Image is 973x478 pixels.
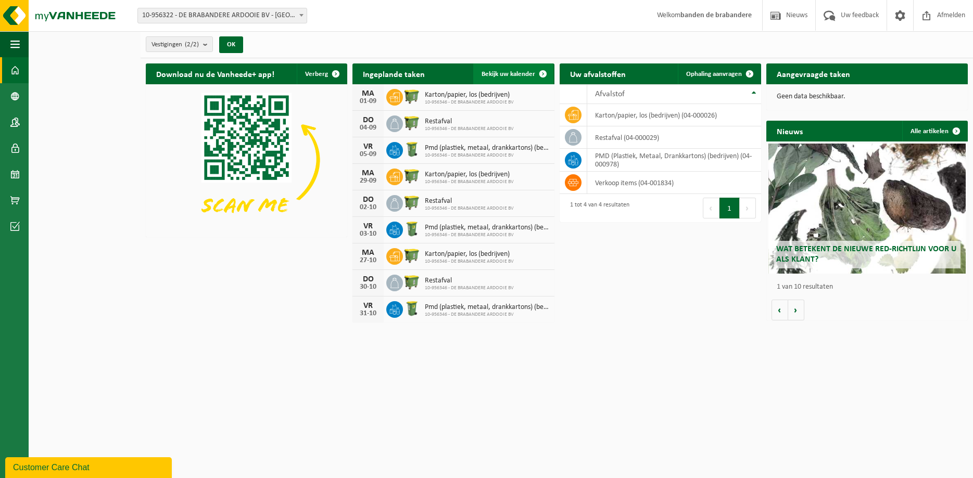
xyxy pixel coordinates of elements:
[358,249,378,257] div: MA
[425,250,514,259] span: Karton/papier, los (bedrijven)
[766,121,813,141] h2: Nieuws
[403,87,421,105] img: WB-1100-HPE-GN-50
[425,152,549,159] span: 10-956346 - DE BRABANDERE ARDOOIE BV
[185,41,199,48] count: (2/2)
[358,204,378,211] div: 02-10
[358,196,378,204] div: DO
[5,455,174,478] iframe: chat widget
[358,230,378,238] div: 03-10
[403,140,421,158] img: WB-0240-HPE-GN-50
[425,197,514,205] span: Restafval
[425,303,549,312] span: Pmd (plastiek, metaal, drankkartons) (bedrijven)
[587,172,761,194] td: verkoop items (04-001834)
[768,144,966,274] a: Wat betekent de nieuwe RED-richtlijn voor u als klant?
[403,247,421,264] img: WB-1100-HPE-GN-50
[358,151,378,158] div: 05-09
[902,121,967,141] a: Alle artikelen
[560,63,636,84] h2: Uw afvalstoffen
[358,89,378,98] div: MA
[358,177,378,185] div: 29-09
[358,222,378,230] div: VR
[595,90,625,98] span: Afvalstof
[352,63,435,84] h2: Ingeplande taken
[151,37,199,53] span: Vestigingen
[772,300,788,320] button: Vorige
[403,220,421,238] img: WB-0240-HPE-GN-50
[146,36,213,52] button: Vestigingen(2/2)
[358,275,378,283] div: DO
[678,63,760,84] a: Ophaling aanvragen
[587,126,761,149] td: restafval (04-000029)
[587,104,761,126] td: karton/papier, los (bedrijven) (04-000026)
[686,71,742,77] span: Ophaling aanvragen
[703,198,719,218] button: Previous
[788,300,804,320] button: Volgende
[587,149,761,172] td: PMD (Plastiek, Metaal, Drankkartons) (bedrijven) (04-000978)
[425,205,514,212] span: 10-956346 - DE BRABANDERE ARDOOIE BV
[740,198,756,218] button: Next
[565,197,629,219] div: 1 tot 4 van 4 resultaten
[776,245,956,263] span: Wat betekent de nieuwe RED-richtlijn voor u als klant?
[403,273,421,291] img: WB-1100-HPE-GN-50
[777,93,957,100] p: Geen data beschikbaar.
[138,8,307,23] span: 10-956322 - DE BRABANDERE ARDOOIE BV - ARDOOIE
[425,171,514,179] span: Karton/papier, los (bedrijven)
[403,193,421,211] img: WB-1100-HPE-GN-50
[766,63,861,84] h2: Aangevraagde taken
[305,71,328,77] span: Verberg
[719,198,740,218] button: 1
[146,84,347,235] img: Download de VHEPlus App
[403,114,421,132] img: WB-1100-HPE-GN-50
[358,283,378,291] div: 30-10
[680,11,752,19] strong: banden de brabandere
[425,277,514,285] span: Restafval
[358,143,378,151] div: VR
[358,116,378,124] div: DO
[777,283,963,291] p: 1 van 10 resultaten
[425,312,549,318] span: 10-956346 - DE BRABANDERE ARDOOIE BV
[425,126,514,132] span: 10-956346 - DE BRABANDERE ARDOOIE BV
[425,179,514,185] span: 10-956346 - DE BRABANDERE ARDOOIE BV
[219,36,243,53] button: OK
[358,98,378,105] div: 01-09
[403,300,421,317] img: WB-0240-HPE-GN-50
[358,169,378,177] div: MA
[425,99,514,106] span: 10-956346 - DE BRABANDERE ARDOOIE BV
[358,310,378,317] div: 31-10
[482,71,535,77] span: Bekijk uw kalender
[425,118,514,126] span: Restafval
[473,63,553,84] a: Bekijk uw kalender
[425,224,549,232] span: Pmd (plastiek, metaal, drankkartons) (bedrijven)
[297,63,346,84] button: Verberg
[358,257,378,264] div: 27-10
[425,91,514,99] span: Karton/papier, los (bedrijven)
[425,144,549,152] span: Pmd (plastiek, metaal, drankkartons) (bedrijven)
[146,63,285,84] h2: Download nu de Vanheede+ app!
[425,285,514,291] span: 10-956346 - DE BRABANDERE ARDOOIE BV
[403,167,421,185] img: WB-1100-HPE-GN-50
[358,302,378,310] div: VR
[425,232,549,238] span: 10-956346 - DE BRABANDERE ARDOOIE BV
[137,8,307,23] span: 10-956322 - DE BRABANDERE ARDOOIE BV - ARDOOIE
[425,259,514,265] span: 10-956346 - DE BRABANDERE ARDOOIE BV
[358,124,378,132] div: 04-09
